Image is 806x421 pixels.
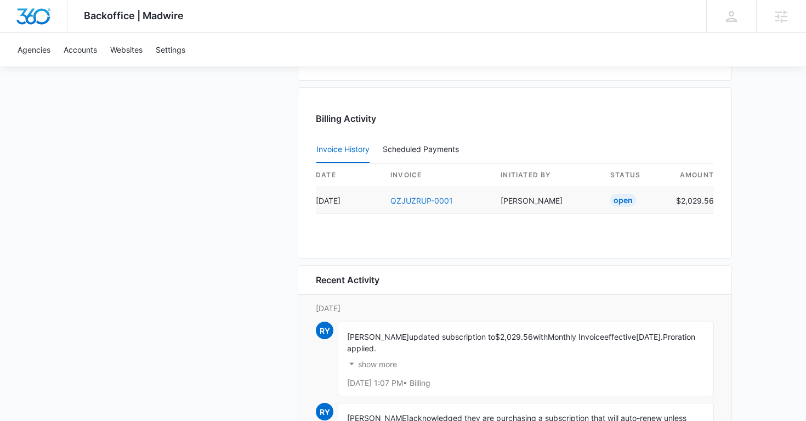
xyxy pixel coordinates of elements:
[11,33,57,66] a: Agencies
[316,322,333,339] span: RY
[492,187,601,214] td: [PERSON_NAME]
[316,403,333,420] span: RY
[533,332,548,341] span: with
[316,302,714,314] p: [DATE]
[383,145,463,153] div: Scheduled Payments
[347,332,409,341] span: [PERSON_NAME]
[347,379,705,387] p: [DATE] 1:07 PM • Billing
[667,187,714,214] td: $2,029.56
[636,332,663,341] span: [DATE].
[316,112,714,125] h3: Billing Activity
[316,187,382,214] td: [DATE]
[495,332,533,341] span: $2,029.56
[149,33,192,66] a: Settings
[316,164,382,187] th: date
[316,273,379,287] h6: Recent Activity
[667,164,714,187] th: amount
[390,196,453,205] a: QZJUZRUP-0001
[84,10,184,21] span: Backoffice | Madwire
[601,164,667,187] th: status
[492,164,601,187] th: Initiated By
[610,194,636,207] div: Open
[548,332,604,341] span: Monthly Invoice
[604,332,636,341] span: effective
[316,137,370,163] button: Invoice History
[382,164,492,187] th: invoice
[57,33,104,66] a: Accounts
[347,354,397,375] button: show more
[104,33,149,66] a: Websites
[409,332,495,341] span: updated subscription to
[358,361,397,368] p: show more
